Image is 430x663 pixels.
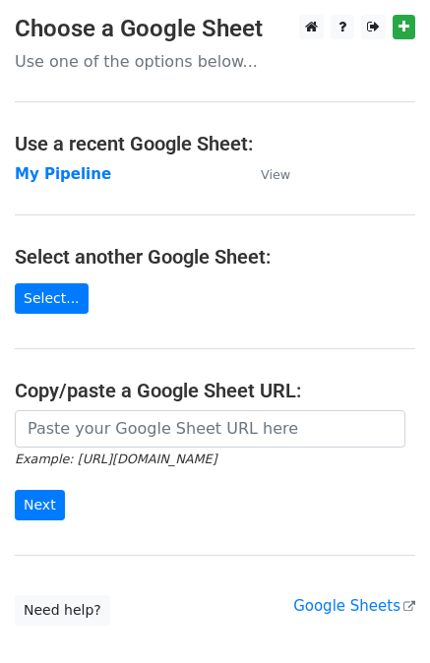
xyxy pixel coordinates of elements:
h3: Choose a Google Sheet [15,15,415,43]
p: Use one of the options below... [15,51,415,72]
h4: Use a recent Google Sheet: [15,132,415,155]
h4: Copy/paste a Google Sheet URL: [15,379,415,402]
small: View [261,167,290,182]
a: Google Sheets [293,597,415,615]
a: Need help? [15,595,110,626]
h4: Select another Google Sheet: [15,245,415,269]
input: Next [15,490,65,520]
a: Select... [15,283,89,314]
a: View [241,165,290,183]
input: Paste your Google Sheet URL here [15,410,405,448]
a: My Pipeline [15,165,111,183]
small: Example: [URL][DOMAIN_NAME] [15,452,216,466]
